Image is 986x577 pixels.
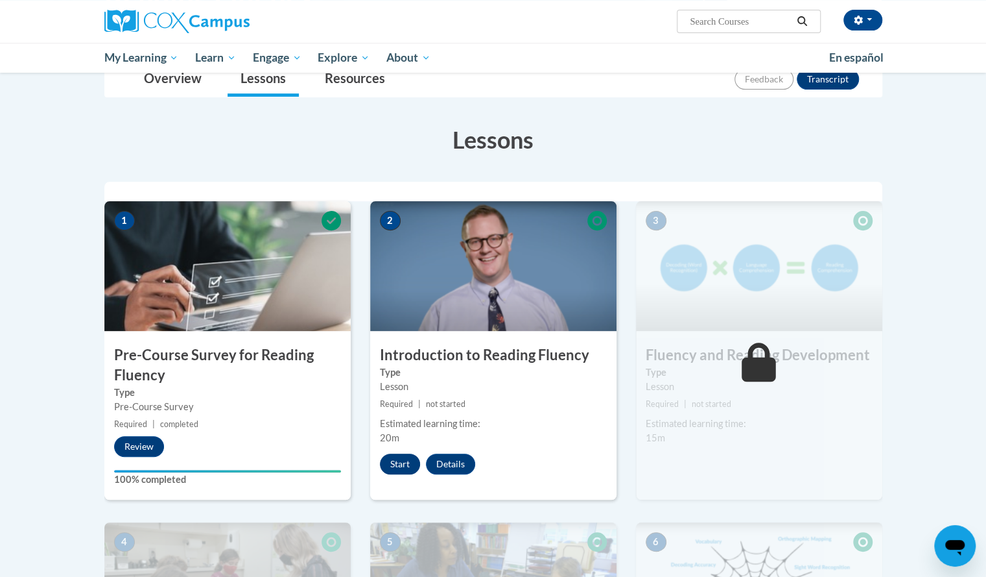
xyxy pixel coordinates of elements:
label: 100% completed [114,473,341,487]
a: Learn [187,43,244,73]
span: Learn [195,50,236,66]
img: Course Image [104,201,351,331]
span: Engage [253,50,301,66]
span: Required [380,399,413,409]
a: Resources [312,62,398,97]
span: 4 [114,532,135,552]
a: About [378,43,439,73]
a: My Learning [96,43,187,73]
span: | [418,399,421,409]
button: Review [114,436,164,457]
div: Lesson [646,380,873,394]
span: Required [646,399,679,409]
span: 6 [646,532,666,552]
span: | [152,419,155,429]
button: Transcript [797,69,859,90]
span: Explore [318,50,370,66]
button: Search [792,14,812,29]
button: Start [380,454,420,474]
iframe: Button to launch messaging window [934,525,976,567]
h3: Fluency and Reading Development [636,345,882,365]
label: Type [114,386,341,400]
img: Course Image [370,201,616,331]
a: Engage [244,43,310,73]
label: Type [380,365,607,380]
span: not started [426,399,465,409]
img: Cox Campus [104,10,250,33]
span: completed [160,419,198,429]
span: Required [114,419,147,429]
div: Your progress [114,470,341,473]
h3: Pre-Course Survey for Reading Fluency [104,345,351,386]
div: Estimated learning time: [646,417,873,431]
a: Overview [131,62,215,97]
span: 3 [646,211,666,230]
input: Search Courses [688,14,792,29]
a: Lessons [228,62,299,97]
a: En español [821,44,892,71]
button: Account Settings [843,10,882,31]
div: Estimated learning time: [380,417,607,431]
span: 20m [380,432,399,443]
a: Explore [309,43,378,73]
a: Cox Campus [104,10,351,33]
h3: Lessons [104,123,882,156]
h3: Introduction to Reading Fluency [370,345,616,365]
span: About [386,50,430,66]
span: My Learning [104,50,178,66]
span: not started [692,399,731,409]
button: Details [426,454,475,474]
div: Main menu [85,43,902,73]
span: 1 [114,211,135,230]
span: 2 [380,211,401,230]
div: Pre-Course Survey [114,400,341,414]
span: | [684,399,687,409]
span: 5 [380,532,401,552]
button: Feedback [734,69,793,90]
span: En español [829,51,884,64]
img: Course Image [636,201,882,331]
span: 15m [646,432,665,443]
div: Lesson [380,380,607,394]
label: Type [646,365,873,380]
